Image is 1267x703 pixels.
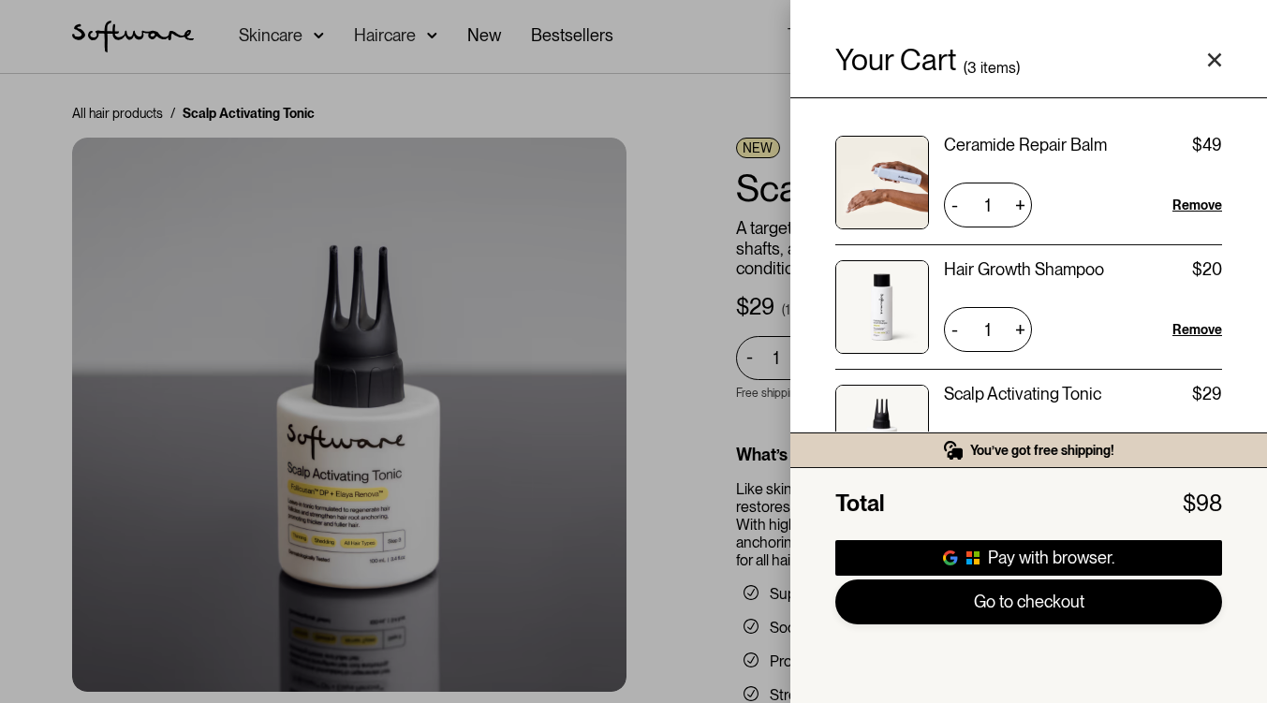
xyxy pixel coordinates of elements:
[835,540,1222,576] a: Pay with browser.
[1172,320,1222,339] div: Remove
[944,136,1107,154] div: Ceramide Repair Balm
[980,62,1020,75] div: items)
[835,491,884,518] div: Total
[964,62,967,75] div: (
[1009,190,1032,220] div: +
[944,260,1104,279] div: Hair Growth Shampoo
[835,579,1222,624] a: Go to checkout
[944,315,965,344] div: -
[1192,136,1222,154] div: $49
[967,62,977,75] div: 3
[1172,320,1222,339] a: Remove item from cart
[1192,385,1222,403] div: $29
[1172,196,1222,214] a: Remove item from cart
[944,385,1101,403] div: Scalp Activating Tonic
[970,442,1114,459] div: You’ve got free shipping!
[944,190,965,220] div: -
[1009,315,1032,344] div: +
[1192,260,1222,279] div: $20
[835,45,956,75] h4: Your Cart
[1183,491,1222,518] div: $98
[1172,196,1222,214] div: Remove
[988,549,1114,567] div: Pay with browser.
[1207,52,1222,67] a: Close cart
